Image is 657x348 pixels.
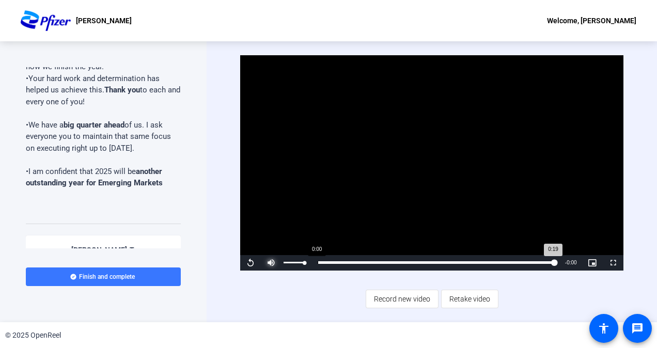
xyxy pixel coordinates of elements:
div: Video Player [240,55,623,271]
button: Mute [261,255,281,271]
span: 0:00 [567,260,576,265]
mat-icon: accessibility [598,322,610,335]
button: Finish and complete [26,267,181,286]
strong: Thank you [104,85,140,94]
button: Record new video [366,290,439,308]
p: •Your hard work and determination has helped us achieve this. to each and every one of you! [26,73,181,108]
span: Finish and complete [79,273,135,281]
button: Replay [240,255,261,271]
button: Picture-in-Picture [582,255,603,271]
div: Welcome, [PERSON_NAME] [547,14,636,27]
span: - [565,260,567,265]
div: [PERSON_NAME]-Test Test-[PERSON_NAME] Test-1760377620839-webcam [71,244,140,256]
div: Volume Level [284,262,305,263]
strong: big quarter ahead [64,120,124,130]
div: Progress Bar [318,261,554,264]
span: Retake video [449,289,490,309]
img: OpenReel logo [21,10,71,31]
div: © 2025 OpenReel [5,330,61,341]
p: •We have a of us. I ask everyone you to maintain that same focus on executing right up to [DATE]. [26,119,181,154]
p: •I am confident that 2025 will be [26,166,181,189]
button: Fullscreen [603,255,623,271]
mat-icon: message [631,322,644,335]
span: Record new video [374,289,430,309]
p: [PERSON_NAME] [76,14,132,27]
button: Retake video [441,290,498,308]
